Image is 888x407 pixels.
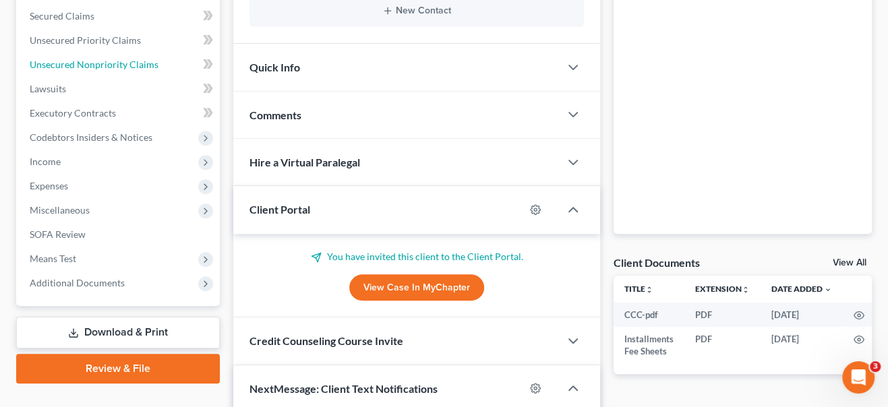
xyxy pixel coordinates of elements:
[30,59,158,70] span: Unsecured Nonpriority Claims
[645,286,653,294] i: unfold_more
[30,180,68,191] span: Expenses
[833,258,866,268] a: View All
[761,303,843,327] td: [DATE]
[30,156,61,167] span: Income
[614,327,684,364] td: Installments Fee Sheets
[249,61,300,73] span: Quick Info
[249,156,360,168] span: Hire a Virtual Paralegal
[684,327,761,364] td: PDF
[30,83,66,94] span: Lawsuits
[742,286,750,294] i: unfold_more
[624,284,653,294] a: Titleunfold_more
[695,284,750,294] a: Extensionunfold_more
[19,222,220,247] a: SOFA Review
[842,361,875,394] iframe: Intercom live chat
[614,255,700,270] div: Client Documents
[30,107,116,119] span: Executory Contracts
[19,101,220,125] a: Executory Contracts
[249,108,301,121] span: Comments
[349,274,484,301] a: View Case in MyChapter
[30,131,152,143] span: Codebtors Insiders & Notices
[19,4,220,28] a: Secured Claims
[249,334,403,347] span: Credit Counseling Course Invite
[684,303,761,327] td: PDF
[30,228,86,240] span: SOFA Review
[614,303,684,327] td: CCC-pdf
[16,317,220,348] a: Download & Print
[16,354,220,383] a: Review & File
[249,250,584,263] p: You have invited this client to the Client Portal.
[870,361,881,372] span: 3
[249,382,438,395] span: NextMessage: Client Text Notifications
[771,284,832,294] a: Date Added expand_more
[30,253,76,264] span: Means Test
[19,53,220,77] a: Unsecured Nonpriority Claims
[30,204,90,216] span: Miscellaneous
[30,34,141,46] span: Unsecured Priority Claims
[824,286,832,294] i: expand_more
[30,277,125,288] span: Additional Documents
[30,10,94,22] span: Secured Claims
[761,327,843,364] td: [DATE]
[249,203,310,216] span: Client Portal
[260,5,573,16] button: New Contact
[19,77,220,101] a: Lawsuits
[19,28,220,53] a: Unsecured Priority Claims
